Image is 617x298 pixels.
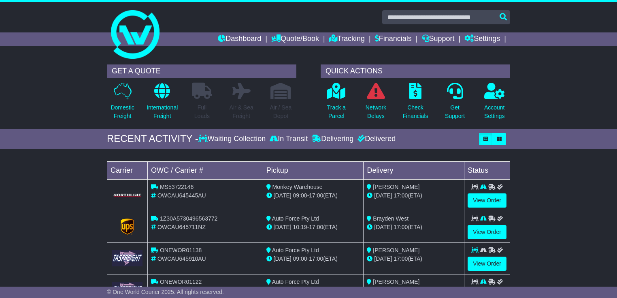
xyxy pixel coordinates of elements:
span: [DATE] [274,192,291,199]
div: GET A QUOTE [107,64,296,78]
p: Full Loads [192,103,212,120]
span: 09:00 [293,255,307,262]
span: © One World Courier 2025. All rights reserved. [107,289,224,295]
span: [DATE] [374,192,392,199]
a: GetSupport [445,82,465,125]
p: International Freight [147,103,178,120]
span: [PERSON_NAME] [373,279,419,285]
span: 17:00 [394,224,408,230]
div: Delivering [310,135,355,144]
div: (ETA) [367,286,461,295]
span: 17:00 [309,224,323,230]
span: OWCAU645711NZ [157,224,206,230]
div: - (ETA) [266,255,360,263]
a: Tracking [329,32,365,46]
a: Track aParcel [327,82,346,125]
td: Status [464,161,510,179]
div: QUICK ACTIONS [321,64,510,78]
span: [DATE] [374,255,392,262]
span: MS53722146 [160,184,194,190]
span: Auto Force Pty Ltd [272,215,319,222]
p: Domestic Freight [111,103,134,120]
a: NetworkDelays [365,82,387,125]
span: Auto Force Pty Ltd [272,247,319,253]
td: Delivery [364,161,464,179]
span: [DATE] [374,224,392,230]
img: GetCarrierServiceLogo [112,282,143,298]
span: ONEWOR01122 [160,279,202,285]
a: Quote/Book [271,32,319,46]
div: Waiting Collection [198,135,268,144]
span: ONEWOR01138 [160,247,202,253]
span: Auto Force Pty Ltd [272,279,319,285]
td: Carrier [107,161,148,179]
div: Delivered [355,135,396,144]
span: 17:00 [394,255,408,262]
p: Get Support [445,103,465,120]
span: 09:00 [293,192,307,199]
p: Air / Sea Depot [270,103,292,120]
a: InternationalFreight [146,82,178,125]
span: [PERSON_NAME] [373,247,419,253]
p: Air & Sea Freight [230,103,253,120]
div: In Transit [268,135,310,144]
a: Settings [464,32,500,46]
span: [PERSON_NAME] [373,184,419,190]
img: GetCarrierServiceLogo [121,219,134,235]
span: 17:00 [309,192,323,199]
p: Account Settings [484,103,505,120]
span: OWCAU645910AU [157,255,206,262]
span: 10:19 [293,224,307,230]
p: Network Delays [366,103,386,120]
div: (ETA) [367,191,461,200]
a: Dashboard [218,32,261,46]
div: (ETA) [367,255,461,263]
a: View Order [468,193,506,208]
a: CheckFinancials [402,82,428,125]
div: - (ETA) [266,286,360,295]
span: [DATE] [274,255,291,262]
span: 17:00 [309,255,323,262]
img: GetCarrierServiceLogo [112,193,143,198]
p: Check Financials [402,103,428,120]
div: (ETA) [367,223,461,232]
p: Track a Parcel [327,103,346,120]
a: View Order [468,257,506,271]
span: OWCAU645445AU [157,192,206,199]
span: Monkey Warehouse [272,184,323,190]
div: RECENT ACTIVITY - [107,133,198,145]
span: 1Z30A5730496563772 [160,215,217,222]
td: OWC / Carrier # [148,161,263,179]
a: AccountSettings [484,82,505,125]
td: Pickup [263,161,364,179]
a: Support [422,32,455,46]
a: Financials [375,32,412,46]
div: - (ETA) [266,223,360,232]
span: 17:00 [394,192,408,199]
div: - (ETA) [266,191,360,200]
img: GetCarrierServiceLogo [112,250,143,266]
a: View Order [468,225,506,239]
a: DomesticFreight [110,82,134,125]
span: [DATE] [274,224,291,230]
span: Brayden West [373,215,408,222]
